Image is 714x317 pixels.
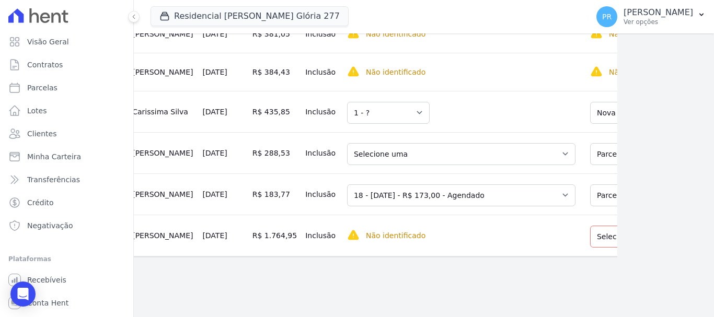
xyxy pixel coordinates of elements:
a: Parcelas [4,77,129,98]
td: Carissima Silva [128,91,198,132]
button: Residencial [PERSON_NAME] Glória 277 [151,6,349,26]
a: Crédito [4,192,129,213]
a: Transferências [4,169,129,190]
span: Transferências [27,174,80,185]
p: Não identificado [366,230,425,241]
a: Clientes [4,123,129,144]
p: Ver opções [624,18,693,26]
a: Negativação [4,215,129,236]
span: Contratos [27,60,63,70]
span: Conta Hent [27,298,68,308]
td: [DATE] [198,91,248,132]
p: Não identificado [609,67,669,77]
a: Contratos [4,54,129,75]
span: Minha Carteira [27,151,81,162]
span: Parcelas [27,83,57,93]
td: Inclusão [301,53,343,91]
td: Inclusão [301,91,343,132]
td: [DATE] [198,53,248,91]
p: [PERSON_NAME] [624,7,693,18]
a: Visão Geral [4,31,129,52]
span: Lotes [27,105,47,116]
td: R$ 435,85 [248,91,301,132]
span: Visão Geral [27,37,69,47]
div: Plataformas [8,253,125,265]
a: Lotes [4,100,129,121]
td: [DATE] [198,132,248,173]
a: Recebíveis [4,269,129,290]
div: Open Intercom Messenger [10,281,36,307]
p: Não identificado [609,29,669,39]
td: R$ 183,77 [248,173,301,215]
td: [PERSON_NAME] [128,132,198,173]
span: Clientes [27,128,56,139]
td: R$ 288,53 [248,132,301,173]
button: PR [PERSON_NAME] Ver opções [588,2,714,31]
td: [PERSON_NAME] [128,53,198,91]
td: Inclusão [301,173,343,215]
span: PR [602,13,612,20]
td: [DATE] [198,173,248,215]
span: Crédito [27,197,54,208]
span: Recebíveis [27,275,66,285]
td: R$ 384,43 [248,53,301,91]
a: Conta Hent [4,292,129,313]
td: [PERSON_NAME] [128,173,198,215]
td: R$ 1.764,95 [248,215,301,256]
a: Minha Carteira [4,146,129,167]
td: [PERSON_NAME] [128,215,198,256]
span: Negativação [27,220,73,231]
td: Inclusão [301,132,343,173]
td: Inclusão [301,215,343,256]
p: Não identificado [366,67,425,77]
td: [DATE] [198,215,248,256]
